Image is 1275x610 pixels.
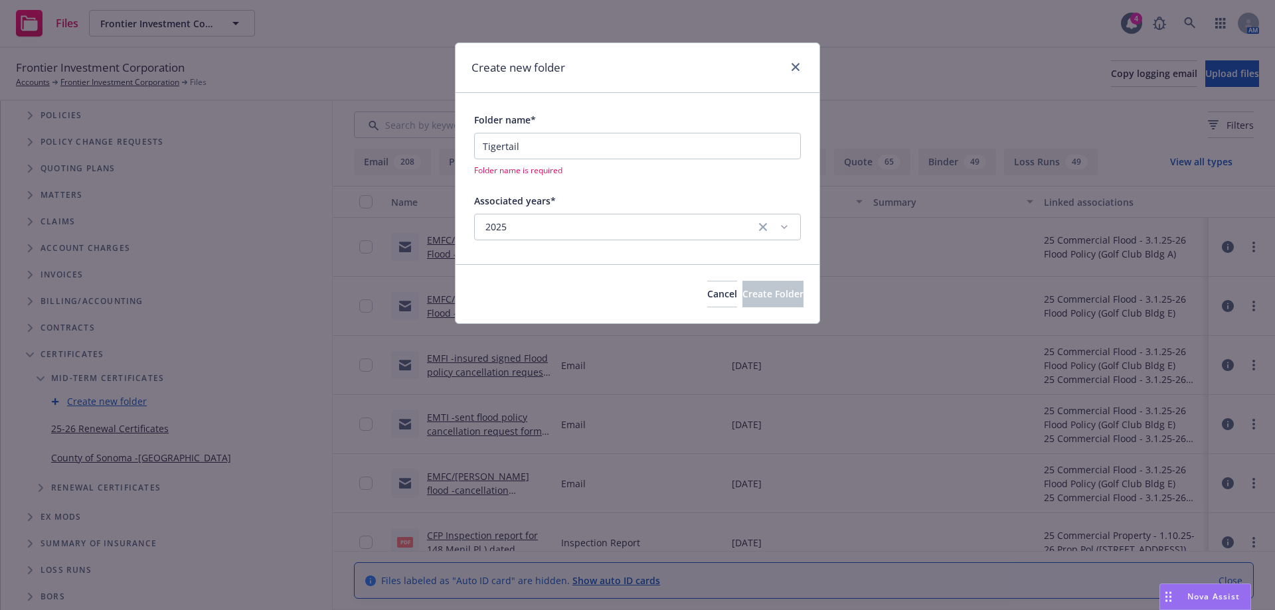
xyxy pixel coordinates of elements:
[742,281,804,307] button: Create Folder
[471,59,565,76] h1: Create new folder
[1187,591,1240,602] span: Nova Assist
[742,287,804,300] span: Create Folder
[474,194,556,207] span: Associated years*
[707,281,737,307] button: Cancel
[485,220,752,234] span: 2025
[474,114,536,126] span: Folder name*
[1159,583,1251,610] button: Nova Assist
[788,59,804,75] a: close
[707,287,737,300] span: Cancel
[1160,584,1177,609] div: Drag to move
[474,165,801,176] span: Folder name is required
[474,133,801,159] input: Enter a name for this folder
